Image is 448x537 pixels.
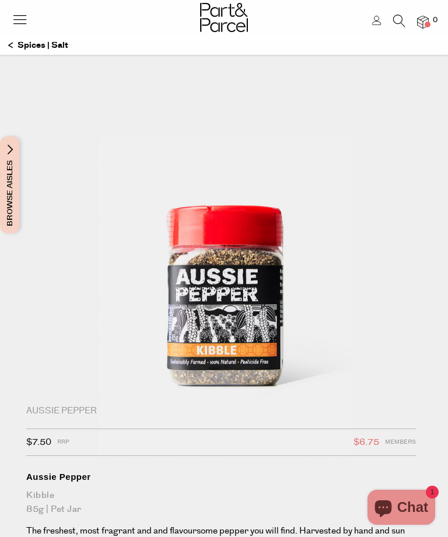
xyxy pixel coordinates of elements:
[364,490,439,528] inbox-online-store-chat: Shopify online store chat
[49,54,399,466] img: Aussie Pepper
[26,405,416,417] div: Aussie Pepper
[26,435,51,450] span: $7.50
[57,435,69,450] span: RRP
[417,16,429,28] a: 0
[430,15,440,26] span: 0
[3,136,16,233] span: Browse Aisles
[8,36,68,55] a: Spices | Salt
[26,471,416,483] div: Aussie Pepper
[26,489,416,517] div: Kibble 85g | Pet Jar
[353,435,379,450] span: $6.75
[385,435,416,450] span: Members
[200,3,248,32] img: Part&Parcel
